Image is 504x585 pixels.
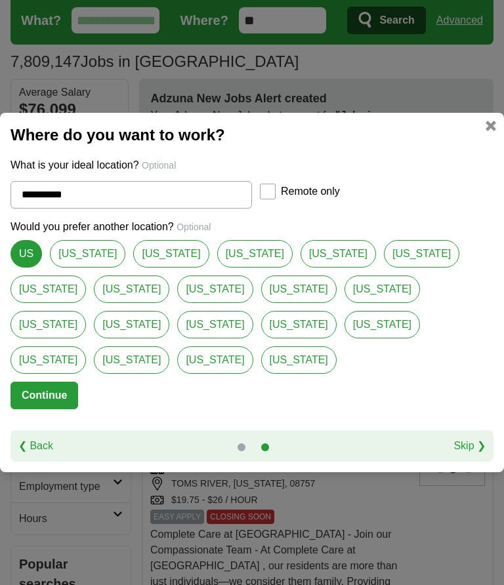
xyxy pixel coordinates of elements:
a: ❮ Back [18,438,53,454]
a: [US_STATE] [10,311,86,338]
a: [US_STATE] [261,346,337,374]
a: [US_STATE] [301,240,376,268]
a: [US_STATE] [50,240,125,268]
a: [US_STATE] [345,275,420,303]
a: [US_STATE] [217,240,293,268]
span: Optional [142,160,176,171]
a: US [10,240,42,268]
a: [US_STATE] [261,311,337,338]
label: Remote only [281,184,340,199]
a: [US_STATE] [177,346,253,374]
a: [US_STATE] [94,311,169,338]
a: [US_STATE] [177,275,253,303]
a: [US_STATE] [345,311,420,338]
a: [US_STATE] [10,346,86,374]
a: [US_STATE] [177,311,253,338]
a: [US_STATE] [10,275,86,303]
p: What is your ideal location? [10,157,493,173]
a: [US_STATE] [261,275,337,303]
button: Continue [10,382,78,409]
a: [US_STATE] [94,346,169,374]
p: Would you prefer another location? [10,219,493,235]
h2: Where do you want to work? [10,123,493,147]
a: [US_STATE] [94,275,169,303]
a: [US_STATE] [133,240,209,268]
a: Skip ❯ [453,438,486,454]
a: [US_STATE] [384,240,459,268]
span: Optional [177,222,211,232]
